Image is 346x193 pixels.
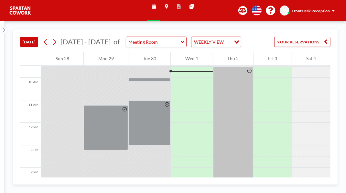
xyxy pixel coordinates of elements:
[84,52,128,66] div: Mon 29
[20,78,41,100] div: 10 AM
[225,38,230,46] input: Search for option
[282,8,287,13] span: FR
[20,145,41,168] div: 1 PM
[20,100,41,123] div: 11 AM
[60,38,111,46] span: [DATE] - [DATE]
[274,37,330,47] button: YOUR RESERVATIONS
[9,5,32,16] img: organization-logo
[171,52,212,66] div: Wed 1
[20,168,41,190] div: 2 PM
[20,37,38,47] button: [DATE]
[292,52,330,66] div: Sat 4
[41,52,83,66] div: Sun 28
[292,8,330,13] span: FrontDesk Reception
[191,37,241,47] div: Search for option
[213,52,253,66] div: Thu 2
[254,52,292,66] div: Fri 3
[126,37,181,47] input: Meeting Room
[193,38,225,46] span: WEEKLY VIEW
[114,38,120,46] span: of
[20,123,41,145] div: 12 PM
[128,52,170,66] div: Tue 30
[20,55,41,78] div: 9 AM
